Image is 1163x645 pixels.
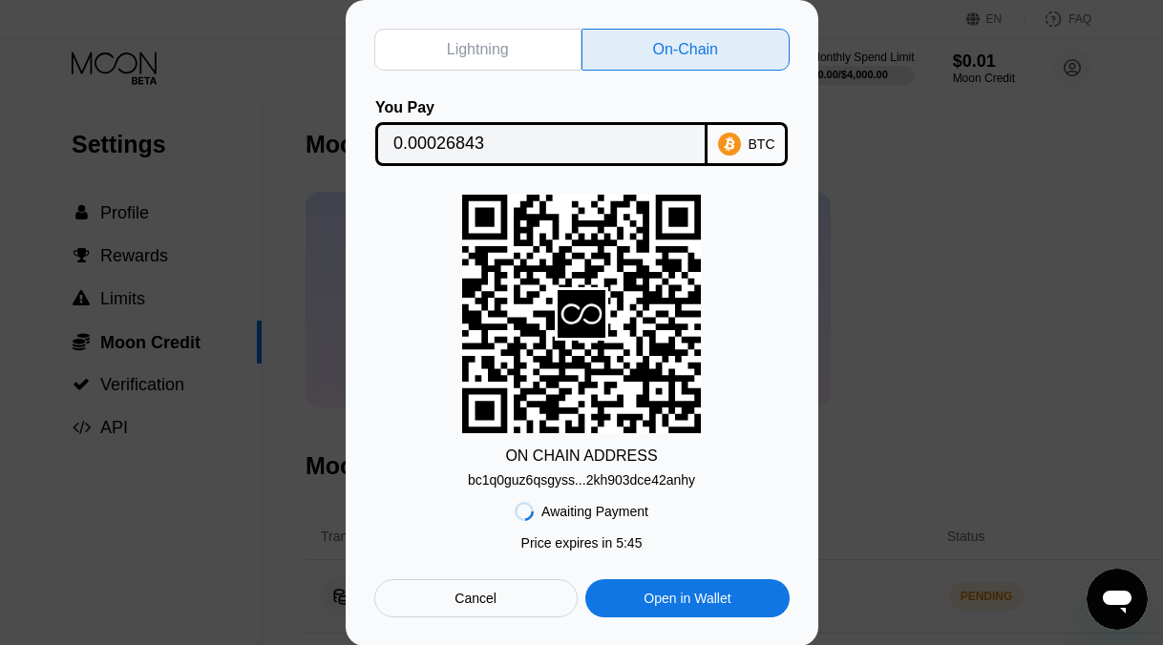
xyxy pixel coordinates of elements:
div: Price expires in [521,535,643,551]
div: On-Chain [653,40,718,59]
div: Open in Wallet [644,590,730,607]
div: BTC [749,136,775,152]
div: Cancel [455,590,497,607]
iframe: Button to launch messaging window [1087,569,1148,630]
div: You Pay [375,99,708,116]
div: bc1q0guz6qsgyss...2kh903dce42anhy [468,472,695,488]
span: 5 : 45 [616,535,642,551]
div: Awaiting Payment [541,504,648,519]
div: Lightning [447,40,509,59]
div: Open in Wallet [585,579,789,617]
div: You PayBTC [374,99,790,166]
div: Lightning [374,29,582,71]
div: bc1q0guz6qsgyss...2kh903dce42anhy [468,465,695,488]
div: Cancel [374,579,578,617]
div: ON CHAIN ADDRESS [505,447,657,465]
div: On-Chain [581,29,790,71]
